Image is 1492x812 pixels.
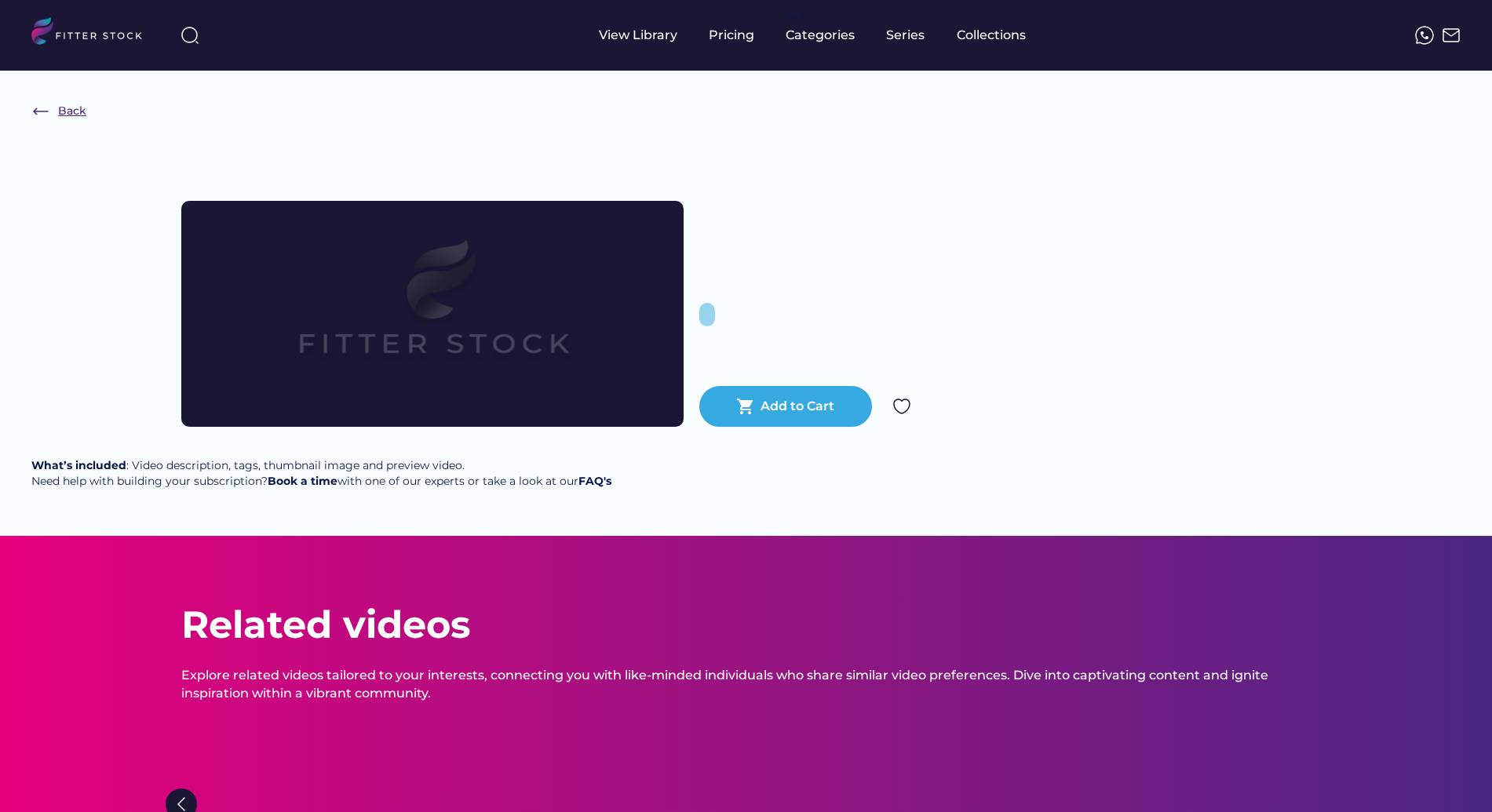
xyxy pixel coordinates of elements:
[181,667,1311,702] div: Explore related videos tailored to your interests, connecting you with like-minded individuals wh...
[1442,26,1461,45] img: Frame%2051.svg
[599,27,677,44] div: View Library
[892,397,911,416] img: Group%201000002324.svg
[786,27,855,44] div: Categories
[736,397,755,416] button: shopping_cart
[31,458,611,489] div: : Video description, tags, thumbnail image and preview video. Need help with building your subscr...
[31,458,126,472] strong: What’s included
[31,102,50,121] img: Frame%20%286%29.svg
[761,398,834,415] div: Add to Cart
[31,17,155,49] img: LOGO.svg
[181,599,470,651] div: Related videos
[886,27,925,44] div: Series
[578,474,611,488] a: FAQ's
[1415,26,1434,45] img: meteor-icons_whatsapp%20%281%29.svg
[957,27,1026,44] div: Collections
[268,474,337,488] a: Book a time
[232,201,633,427] img: Frame%2079%20%281%29.svg
[709,27,754,44] div: Pricing
[181,26,199,45] img: search-normal%203.svg
[786,8,806,24] div: fvck
[58,104,86,119] div: Back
